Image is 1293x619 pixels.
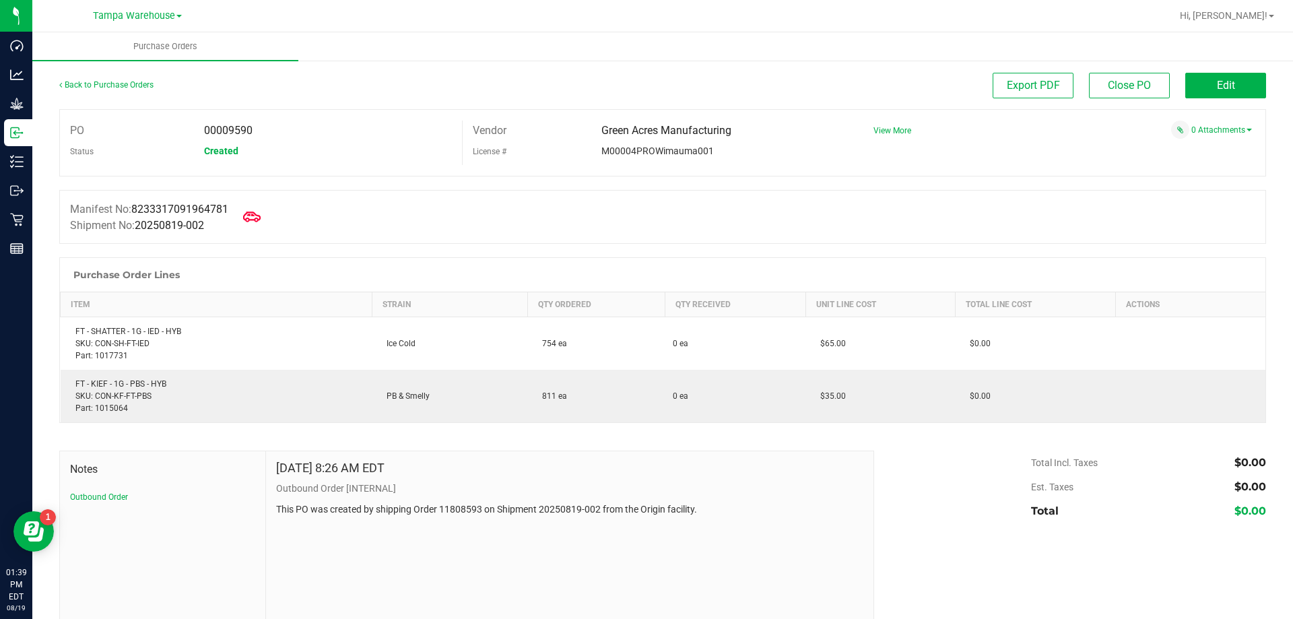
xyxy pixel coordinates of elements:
[40,509,56,525] iframe: Resource center unread badge
[131,203,228,216] span: 8233317091964781
[1089,73,1170,98] button: Close PO
[10,126,24,139] inline-svg: Inbound
[601,145,714,156] span: M00004PROWimauma001
[73,269,180,280] h1: Purchase Order Lines
[70,141,94,162] label: Status
[237,202,267,232] span: Mark as Arrived
[814,391,846,401] span: $35.00
[1234,480,1266,493] span: $0.00
[6,566,26,603] p: 01:39 PM EDT
[535,391,567,401] span: 811 ea
[1031,457,1098,468] span: Total Incl. Taxes
[805,292,955,317] th: Unit Line Cost
[665,292,805,317] th: Qty Received
[13,511,54,552] iframe: Resource center
[70,121,84,141] label: PO
[372,292,527,317] th: Strain
[1191,125,1252,135] a: 0 Attachments
[69,325,364,362] div: FT - SHATTER - 1G - IED - HYB SKU: CON-SH-FT-IED Part: 1017731
[70,491,128,503] button: Outbound Order
[1180,10,1267,21] span: Hi, [PERSON_NAME]!
[10,39,24,53] inline-svg: Dashboard
[6,603,26,613] p: 08/19
[963,339,991,348] span: $0.00
[70,218,204,234] label: Shipment No:
[115,40,215,53] span: Purchase Orders
[204,145,238,156] span: Created
[473,121,506,141] label: Vendor
[10,97,24,110] inline-svg: Grow
[1185,73,1266,98] button: Edit
[204,124,253,137] span: 00009590
[10,213,24,226] inline-svg: Retail
[70,201,228,218] label: Manifest No:
[527,292,665,317] th: Qty Ordered
[955,292,1116,317] th: Total Line Cost
[1031,482,1073,492] span: Est. Taxes
[1007,79,1060,92] span: Export PDF
[873,126,911,135] a: View More
[10,68,24,82] inline-svg: Analytics
[1217,79,1235,92] span: Edit
[69,378,364,414] div: FT - KIEF - 1G - PBS - HYB SKU: CON-KF-FT-PBS Part: 1015064
[963,391,991,401] span: $0.00
[535,339,567,348] span: 754 ea
[814,339,846,348] span: $65.00
[276,502,863,517] p: This PO was created by shipping Order 11808593 on Shipment 20250819-002 from the Origin facility.
[993,73,1073,98] button: Export PDF
[1171,121,1189,139] span: Attach a document
[59,80,154,90] a: Back to Purchase Orders
[10,155,24,168] inline-svg: Inventory
[1116,292,1265,317] th: Actions
[32,32,298,61] a: Purchase Orders
[10,242,24,255] inline-svg: Reports
[93,10,175,22] span: Tampa Warehouse
[601,124,731,137] span: Green Acres Manufacturing
[380,391,430,401] span: PB & Smelly
[10,184,24,197] inline-svg: Outbound
[1234,456,1266,469] span: $0.00
[1108,79,1151,92] span: Close PO
[61,292,372,317] th: Item
[1234,504,1266,517] span: $0.00
[276,461,385,475] h4: [DATE] 8:26 AM EDT
[1031,504,1059,517] span: Total
[70,461,255,478] span: Notes
[135,219,204,232] span: 20250819-002
[276,482,863,496] p: Outbound Order [INTERNAL]
[673,337,688,350] span: 0 ea
[473,141,506,162] label: License #
[380,339,416,348] span: Ice Cold
[673,390,688,402] span: 0 ea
